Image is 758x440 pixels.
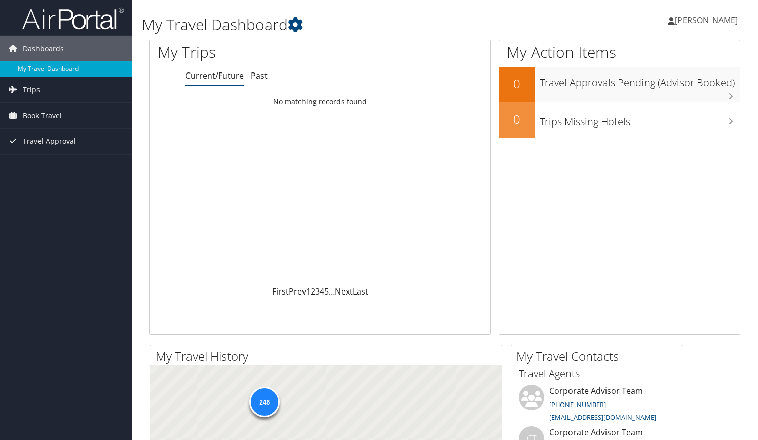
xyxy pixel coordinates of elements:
h3: Travel Approvals Pending (Advisor Booked) [540,70,740,90]
a: 0Travel Approvals Pending (Advisor Booked) [499,67,740,102]
span: Trips [23,77,40,102]
a: 5 [324,286,329,297]
td: No matching records found [150,93,490,111]
a: 4 [320,286,324,297]
h2: 0 [499,75,535,92]
img: airportal-logo.png [22,7,124,30]
h1: My Action Items [499,42,740,63]
a: Past [251,70,268,81]
span: Dashboards [23,36,64,61]
a: 3 [315,286,320,297]
h1: My Trips [158,42,341,63]
a: 2 [311,286,315,297]
h2: My Travel History [156,348,502,365]
a: [EMAIL_ADDRESS][DOMAIN_NAME] [549,413,656,422]
a: Current/Future [185,70,244,81]
div: 246 [249,386,280,417]
h2: My Travel Contacts [516,348,683,365]
li: Corporate Advisor Team [514,385,680,426]
a: Last [353,286,368,297]
span: Book Travel [23,103,62,128]
span: … [329,286,335,297]
a: First [272,286,289,297]
h3: Travel Agents [519,366,675,381]
a: 0Trips Missing Hotels [499,102,740,138]
a: [PHONE_NUMBER] [549,400,606,409]
span: Travel Approval [23,129,76,154]
a: Prev [289,286,306,297]
h2: 0 [499,111,535,128]
h3: Trips Missing Hotels [540,109,740,129]
h1: My Travel Dashboard [142,14,546,35]
span: [PERSON_NAME] [675,15,738,26]
a: 1 [306,286,311,297]
a: Next [335,286,353,297]
a: [PERSON_NAME] [668,5,748,35]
